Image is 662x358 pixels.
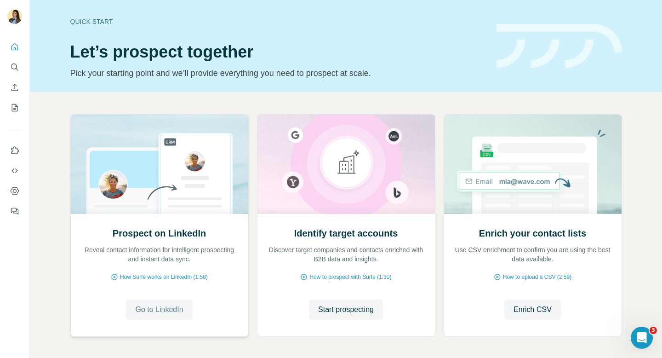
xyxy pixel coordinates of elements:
h1: Let’s prospect together [70,43,485,61]
button: Use Surfe on LinkedIn [7,142,22,159]
button: My lists [7,99,22,116]
iframe: Intercom live chat [631,327,653,349]
h2: Identify target accounts [294,227,398,240]
img: banner [496,24,622,69]
img: Enrich your contact lists [444,115,622,214]
span: How Surfe works on LinkedIn (1:58) [120,273,208,281]
button: Start prospecting [309,300,383,320]
h2: Prospect on LinkedIn [113,227,206,240]
button: Search [7,59,22,75]
div: Quick start [70,17,485,26]
img: Avatar [7,9,22,24]
button: Enrich CSV [7,79,22,96]
p: Reveal contact information for intelligent prospecting and instant data sync. [80,245,239,264]
span: How to upload a CSV (2:59) [503,273,571,281]
span: Go to LinkedIn [135,304,183,315]
button: Enrich CSV [504,300,561,320]
button: Go to LinkedIn [126,300,192,320]
img: Identify target accounts [257,115,435,214]
p: Use CSV enrichment to confirm you are using the best data available. [453,245,612,264]
button: Feedback [7,203,22,219]
span: Start prospecting [318,304,374,315]
button: Quick start [7,39,22,55]
button: Use Surfe API [7,162,22,179]
span: 3 [650,327,657,334]
img: Prospect on LinkedIn [70,115,249,214]
p: Discover target companies and contacts enriched with B2B data and insights. [267,245,426,264]
button: Dashboard [7,183,22,199]
span: Enrich CSV [514,304,552,315]
span: How to prospect with Surfe (1:30) [309,273,391,281]
h2: Enrich your contact lists [479,227,586,240]
p: Pick your starting point and we’ll provide everything you need to prospect at scale. [70,67,485,80]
